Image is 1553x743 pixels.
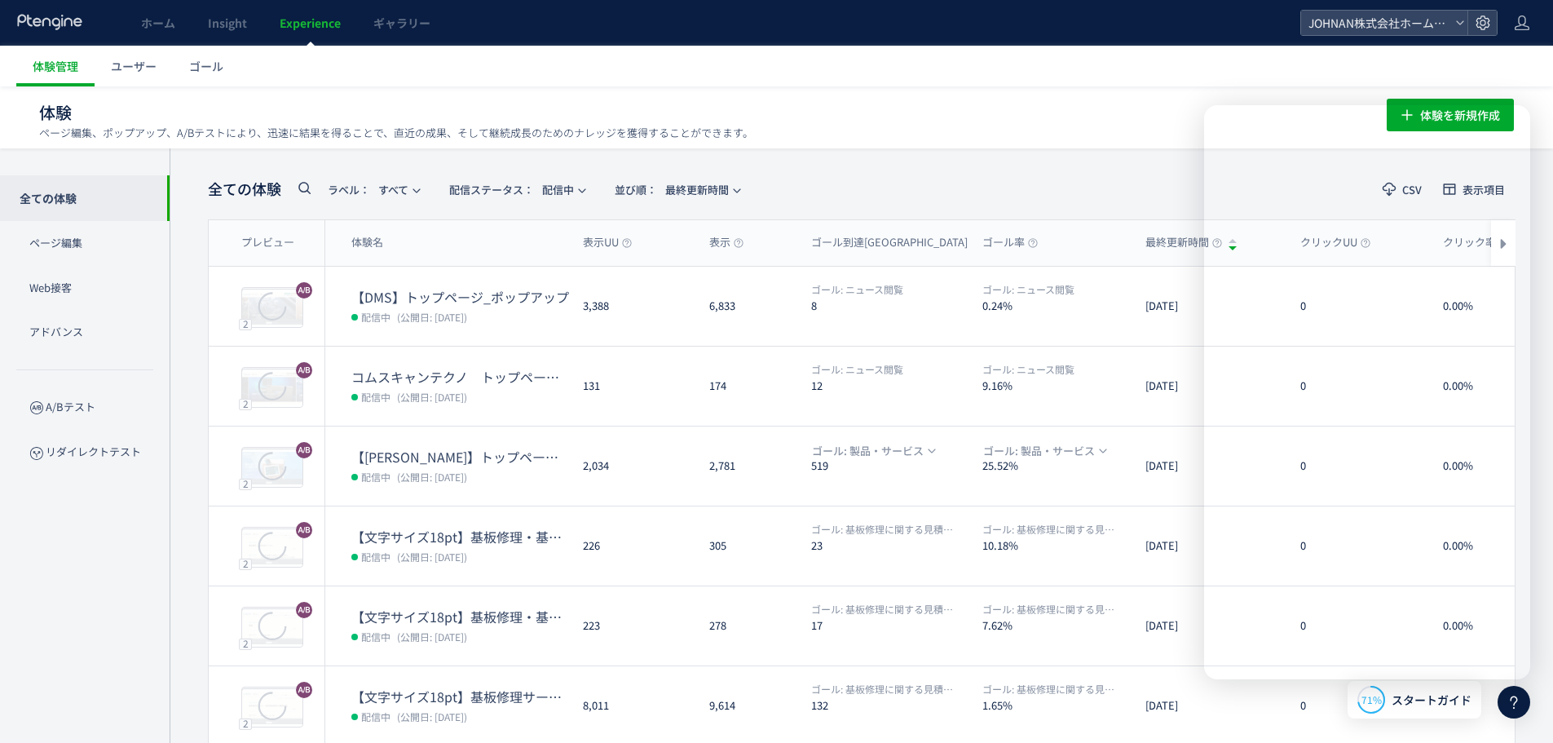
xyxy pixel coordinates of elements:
[1204,105,1530,679] iframe: Intercom live chat
[982,362,1074,376] span: ニュース閲覧
[361,388,390,405] span: 配信中
[696,347,798,426] div: 174
[39,101,1351,125] h1: 体験
[982,537,1132,553] dt: 10.18%
[615,182,657,197] span: 並び順：
[361,308,390,325] span: 配信中
[39,126,753,140] p: ページ編集、ポップアップ、A/Bテストにより、迅速に結果を得ることで、直近の成果、そして継続成長のためのナレッジを獲得することができます。
[1387,99,1514,131] button: 体験を新規作成
[239,638,252,649] div: 2
[1132,506,1287,586] div: [DATE]
[241,235,294,250] span: プレビュー
[696,586,798,666] div: 278
[709,235,743,250] span: 表示
[439,176,594,202] button: 配信ステータス​：配信中
[811,235,981,250] span: ゴール到達[GEOGRAPHIC_DATA]
[811,282,903,296] span: ニュース閲覧
[351,688,570,706] dt: 【文字サイズ18pt】基板修理サービス（単体基板修理/FA機器修理）_mrk
[1132,267,1287,346] div: [DATE]
[351,528,570,546] dt: 【文字サイズ18pt】基板修理・基板保全サービスTOP_mrk
[239,718,252,729] div: 2
[328,176,408,203] span: すべて
[973,442,1115,460] button: ゴール: 製品・サービス
[449,182,534,197] span: 配信ステータス​：
[811,458,969,474] dt: 519
[812,442,924,460] span: ゴール: 製品・サービス
[615,176,729,203] span: 最終更新時間
[570,506,696,586] div: 226
[982,602,1118,616] span: 基板修理に関する見積り依頼・お問い合わせ
[397,550,467,564] span: (公開日: [DATE])
[1132,427,1287,506] div: [DATE]
[811,362,903,376] span: ニュース閲覧
[397,470,467,484] span: (公開日: [DATE])
[239,478,252,489] div: 2
[811,682,954,696] span: 基板修理に関する見積り依頼・お問い合わせ
[570,427,696,506] div: 2,034
[141,15,175,31] span: ホーム
[1304,11,1449,35] span: JOHNAN株式会社ホームページ
[811,697,969,713] dt: 132
[208,179,281,200] span: 全ての体験
[801,442,944,460] button: ゴール: 製品・サービス
[982,282,1074,296] span: ニュース閲覧
[696,506,798,586] div: 305
[982,298,1132,313] dt: 0.24%
[361,628,390,644] span: 配信中
[328,182,370,197] span: ラベル：
[397,310,467,324] span: (公開日: [DATE])
[361,468,390,484] span: 配信中
[1392,692,1471,709] span: スタートガイド
[811,602,954,616] span: 基板修理に関する見積り依頼・お問い合わせ
[982,458,1132,474] dt: 25.52%
[696,427,798,506] div: 2,781
[33,58,78,74] span: 体験管理
[317,176,429,202] button: ラベル：すべて
[351,368,570,387] dt: コムスキャンテクノ トップページ ニュース位置変更
[1145,235,1222,250] span: 最終更新時間
[570,267,696,346] div: 3,388
[811,378,969,393] dt: 12
[351,608,570,626] dt: 【文字サイズ18pt】基板修理・基板保全サービス_mrk
[397,710,467,723] span: (公開日: [DATE])
[239,398,252,409] div: 2
[361,548,390,564] span: 配信中
[982,378,1132,393] dt: 9.16%
[1361,692,1382,706] span: 71%
[361,708,390,724] span: 配信中
[1132,586,1287,666] div: [DATE]
[583,235,632,250] span: 表示UU
[397,390,467,404] span: (公開日: [DATE])
[982,235,1038,250] span: ゴール率
[570,347,696,426] div: 131
[111,58,157,74] span: ユーザー
[351,448,570,467] dt: 【JOHNAN】トップページ_イベント・展示会情報_20250912
[982,617,1132,633] dt: 7.62%
[811,522,954,536] span: 基板修理に関する見積り依頼・お問い合わせ
[351,288,570,307] dt: 【DMS】トップページ_ポップアップ
[982,522,1118,536] span: 基板修理に関する見積り依頼・お問い合わせ
[449,176,574,203] span: 配信中
[1132,347,1287,426] div: [DATE]
[982,682,1118,696] span: 基板修理に関する見積り依頼・お問い合わせ
[983,442,1095,460] span: ゴール: 製品・サービス
[811,617,969,633] dt: 17
[604,176,749,202] button: 並び順：最終更新時間
[239,318,252,329] div: 2
[189,58,223,74] span: ゴール
[811,298,969,313] dt: 8
[351,235,383,250] span: 体験名
[239,558,252,569] div: 2
[397,630,467,643] span: (公開日: [DATE])
[208,15,247,31] span: Insight
[570,586,696,666] div: 223
[696,267,798,346] div: 6,833
[280,15,341,31] span: Experience
[811,537,969,553] dt: 23
[373,15,430,31] span: ギャラリー
[982,697,1132,713] dt: 1.65%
